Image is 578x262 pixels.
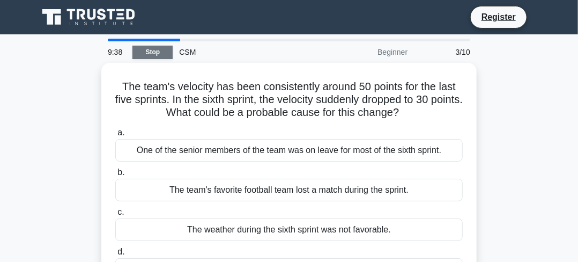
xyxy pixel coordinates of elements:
h5: The team's velocity has been consistently around 50 points for the last five sprints. In the sixt... [114,80,464,120]
div: The team's favorite football team lost a match during the sprint. [115,179,463,201]
div: One of the senior members of the team was on leave for most of the sixth sprint. [115,139,463,162]
span: c. [117,207,124,216]
a: Register [475,10,522,24]
span: b. [117,168,124,177]
div: 9:38 [101,41,132,63]
a: Stop [132,46,173,59]
div: 3/10 [414,41,477,63]
div: Beginner [320,41,414,63]
span: a. [117,128,124,137]
span: d. [117,247,124,256]
div: The weather during the sixth sprint was not favorable. [115,219,463,241]
div: CSM [173,41,320,63]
